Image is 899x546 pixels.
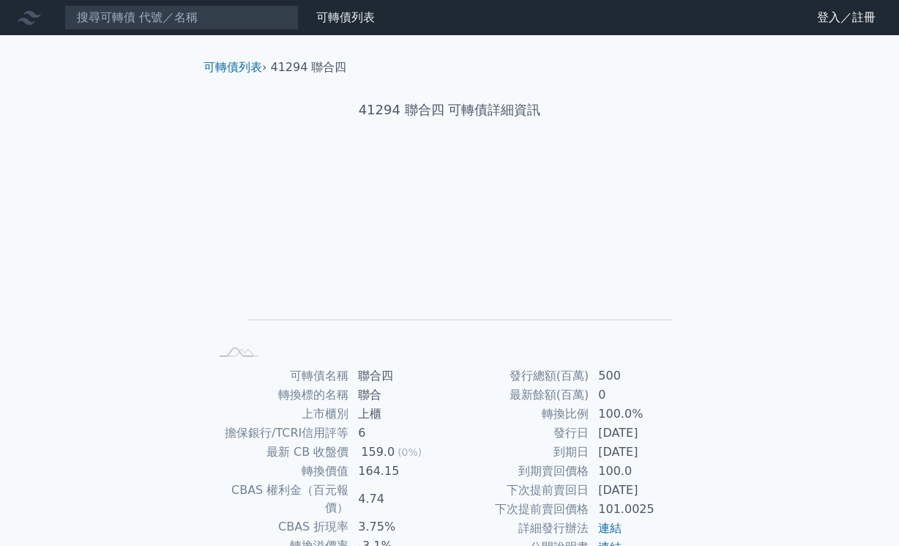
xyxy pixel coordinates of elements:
[349,424,449,443] td: 6
[449,443,589,462] td: 到期日
[449,500,589,519] td: 下次提前賣回價格
[449,481,589,500] td: 下次提前賣回日
[349,385,449,405] td: 聯合
[589,500,690,519] td: 101.0025
[192,100,707,120] h1: 41294 聯合四 可轉債詳細資訊
[449,405,589,424] td: 轉換比例
[589,405,690,424] td: 100.0%
[449,385,589,405] td: 最新餘額(百萬)
[449,462,589,481] td: 到期賣回價格
[209,443,349,462] td: 最新 CB 收盤價
[349,405,449,424] td: 上櫃
[589,385,690,405] td: 0
[589,424,690,443] td: [DATE]
[349,366,449,385] td: 聯合四
[449,519,589,538] td: 詳細發行辦法
[589,366,690,385] td: 500
[349,462,449,481] td: 164.15
[209,366,349,385] td: 可轉債名稱
[449,366,589,385] td: 發行總額(百萬)
[209,481,349,517] td: CBAS 權利金（百元報價）
[589,443,690,462] td: [DATE]
[209,424,349,443] td: 擔保銀行/TCRI信用評等
[209,405,349,424] td: 上市櫃別
[271,59,347,76] li: 41294 聯合四
[209,385,349,405] td: 轉換標的名稱
[805,6,887,29] a: 登入／註冊
[204,59,266,76] li: ›
[589,481,690,500] td: [DATE]
[398,446,422,458] span: (0%)
[589,462,690,481] td: 100.0
[234,166,673,342] g: Chart
[598,521,622,535] a: 連結
[449,424,589,443] td: 發行日
[349,517,449,536] td: 3.75%
[358,443,398,461] div: 159.0
[209,462,349,481] td: 轉換價值
[204,60,262,74] a: 可轉債列表
[209,517,349,536] td: CBAS 折現率
[349,481,449,517] td: 4.74
[64,5,299,30] input: 搜尋可轉債 代號／名稱
[316,10,375,24] a: 可轉債列表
